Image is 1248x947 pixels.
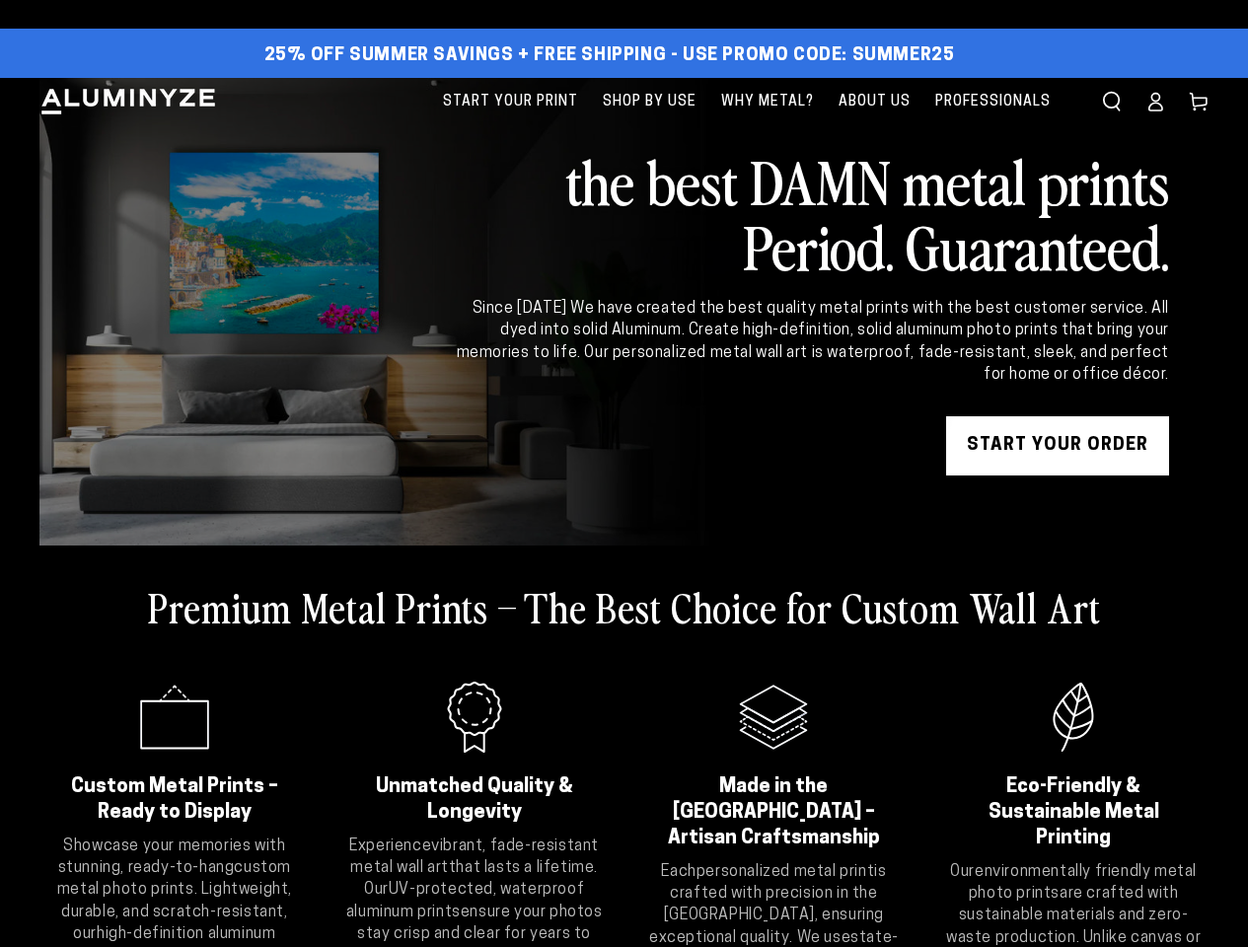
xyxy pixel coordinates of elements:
summary: Search our site [1090,80,1134,123]
h2: Eco-Friendly & Sustainable Metal Printing [963,774,1184,851]
span: Start Your Print [443,90,578,114]
span: Shop By Use [603,90,697,114]
img: Aluminyze [39,87,217,116]
h2: Premium Metal Prints – The Best Choice for Custom Wall Art [148,581,1101,632]
a: About Us [829,78,920,126]
strong: environmentally friendly metal photo prints [969,864,1197,902]
a: Start Your Print [433,78,588,126]
span: 25% off Summer Savings + Free Shipping - Use Promo Code: SUMMER25 [264,45,955,67]
strong: UV-protected, waterproof aluminum prints [346,882,585,919]
strong: personalized metal print [697,864,874,880]
h2: Unmatched Quality & Longevity [364,774,585,826]
span: Why Metal? [721,90,814,114]
strong: vibrant, fade-resistant metal wall art [350,838,599,876]
a: Why Metal? [711,78,824,126]
span: Professionals [935,90,1051,114]
h2: Custom Metal Prints – Ready to Display [64,774,285,826]
a: Shop By Use [593,78,706,126]
div: Since [DATE] We have created the best quality metal prints with the best customer service. All dy... [453,298,1169,387]
h2: the best DAMN metal prints Period. Guaranteed. [453,148,1169,278]
a: START YOUR Order [946,416,1169,475]
a: Professionals [925,78,1061,126]
span: About Us [839,90,911,114]
h2: Made in the [GEOGRAPHIC_DATA] – Artisan Craftsmanship [664,774,885,851]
